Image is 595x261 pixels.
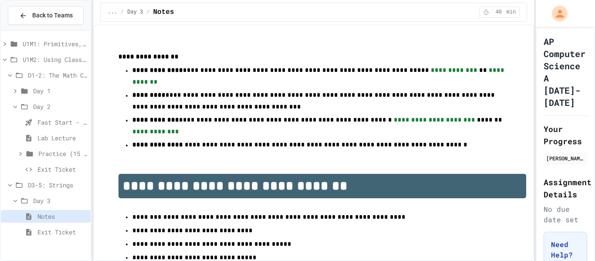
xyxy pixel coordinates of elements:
[127,9,143,16] span: Day 3
[33,196,87,205] span: Day 3
[33,86,87,95] span: Day 1
[33,102,87,111] span: Day 2
[551,239,580,260] h3: Need Help?
[492,9,506,16] span: 40
[153,7,174,17] span: Notes
[37,212,87,221] span: Notes
[121,9,124,16] span: /
[23,39,87,48] span: U1M1: Primitives, Variables, Basic I/O
[108,9,117,16] span: ...
[37,118,87,127] span: Fast Start - Quiz
[37,227,87,237] span: Exit Ticket
[32,11,73,20] span: Back to Teams
[543,3,570,24] div: My Account
[544,123,587,147] h2: Your Progress
[37,133,87,142] span: Lab Lecture
[23,55,87,64] span: U1M2: Using Classes and Objects
[28,180,87,190] span: D3-5: Strings
[146,9,149,16] span: /
[28,71,87,80] span: D1-2: The Math Class
[544,176,587,200] h2: Assignment Details
[544,204,587,225] div: No due date set
[37,165,87,174] span: Exit Ticket
[546,154,585,162] div: [PERSON_NAME]
[507,9,516,16] span: min
[8,6,84,25] button: Back to Teams
[38,149,87,158] span: Practice (15 mins)
[544,35,587,108] h1: AP Computer Science A [DATE]-[DATE]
